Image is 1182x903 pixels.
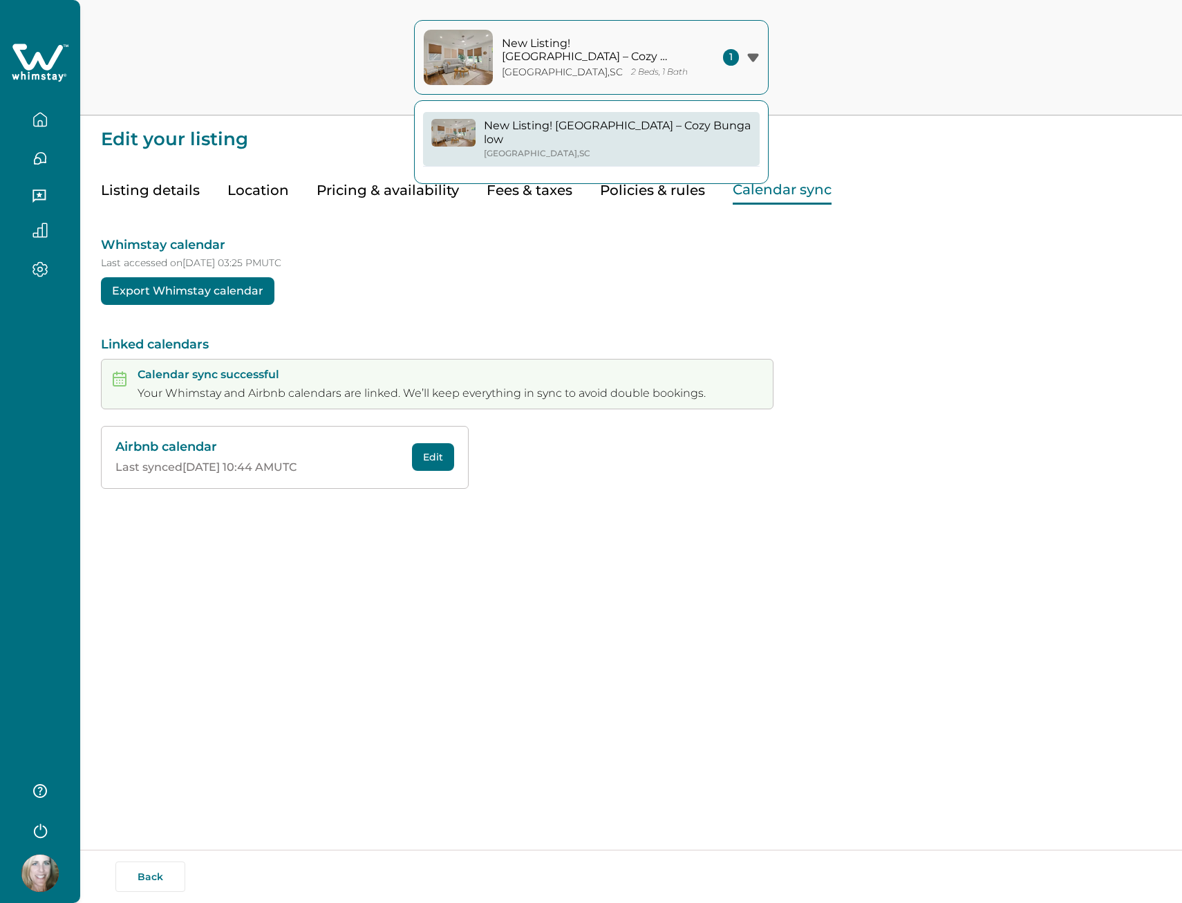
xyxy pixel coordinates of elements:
[484,149,590,159] p: [GEOGRAPHIC_DATA] , SC
[115,440,404,454] p: Airbnb calendar
[115,862,185,892] button: Back
[138,368,706,382] p: Calendar sync successful
[487,176,572,205] button: Fees & taxes
[101,338,1161,352] p: Linked calendars
[138,387,706,400] p: Your Whimstay and Airbnb calendars are linked. We’ll keep everything in sync to avoid double book...
[414,20,769,95] button: property-coverNew Listing! [GEOGRAPHIC_DATA] – Cozy Bungalow[GEOGRAPHIC_DATA],SC2 Beds, 1 Bath1
[227,176,289,205] button: Location
[101,115,1161,149] p: Edit your listing
[101,277,274,305] button: Export Whimstay calendar
[101,257,1161,269] p: Last accessed on [DATE] 03:25 PM UTC
[502,66,623,78] p: [GEOGRAPHIC_DATA] , SC
[733,176,832,205] button: Calendar sync
[424,30,493,85] img: property-cover
[101,176,200,205] button: Listing details
[115,460,404,474] p: Last synced [DATE] 10:44 AM UTC
[101,236,1161,253] p: Whimstay calendar
[317,176,459,205] button: Pricing & availability
[723,49,739,66] span: 1
[431,119,476,147] img: propertyImage_New Listing! Pinky's Palace – Cozy Bungalow
[502,37,688,64] p: New Listing! [GEOGRAPHIC_DATA] – Cozy Bungalow
[600,176,705,205] button: Policies & rules
[412,443,454,471] button: Edit
[631,67,688,77] p: 2 Beds, 1 Bath
[21,855,59,892] img: Whimstay Host
[484,119,751,146] p: New Listing! [GEOGRAPHIC_DATA] – Cozy Bungalow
